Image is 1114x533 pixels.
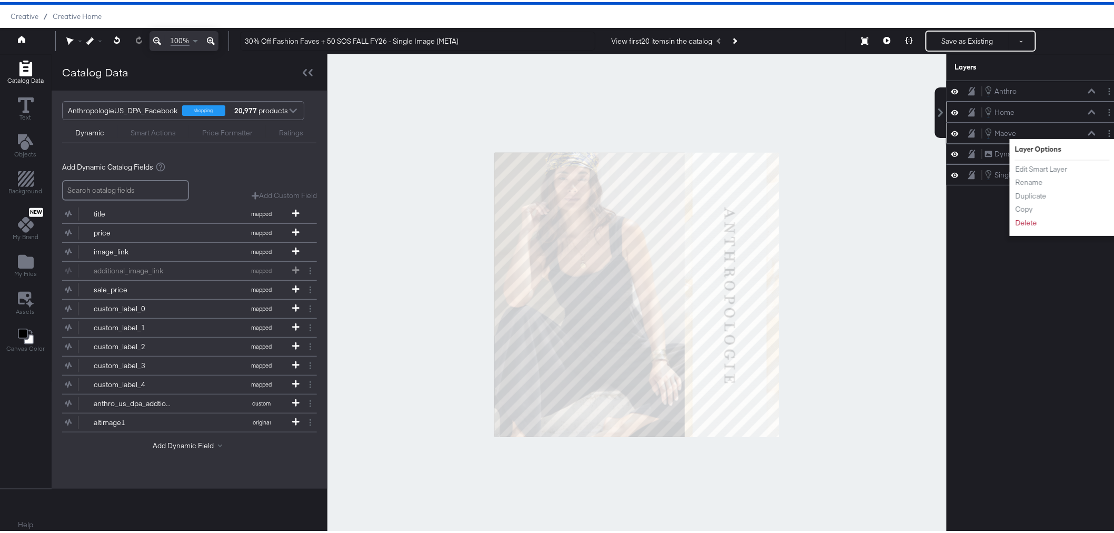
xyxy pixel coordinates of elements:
div: Layers [955,60,1062,70]
div: pricemapped [62,222,317,240]
span: Creative [11,10,38,18]
button: Add Custom Field [252,189,317,199]
span: Assets [16,305,35,314]
div: Catalog Data [62,63,128,78]
span: mapped [233,227,291,234]
button: Duplicate [1015,189,1047,200]
button: Maeve [984,125,1017,137]
div: altimage1original [62,411,317,430]
button: custom_label_3mapped [62,354,304,373]
span: Text [20,111,32,120]
button: Single Image Smart Image [984,167,1080,179]
div: custom_label_0 [94,302,170,312]
button: Add Rectangle [1,56,50,86]
div: custom_label_2 [94,340,170,350]
button: Add Files [8,250,43,280]
div: title [94,207,170,217]
button: Copy [1015,202,1033,213]
span: original [233,417,291,424]
div: price [94,226,170,236]
span: mapped [233,379,291,386]
div: image_linkmapped [62,241,317,259]
div: anthro_us_dpa_addtional_image_1custom [62,392,317,411]
div: Dynamic [75,126,104,136]
button: Home [984,104,1016,116]
div: Dynamic Ima...image_link) [995,147,1079,157]
div: sale_pricemapped [62,279,317,297]
span: mapped [233,208,291,215]
span: mapped [233,284,291,291]
div: custom_label_0mapped [62,298,317,316]
div: custom_label_1mapped [62,317,317,335]
button: custom_label_2mapped [62,335,304,354]
button: anthro_us_dpa_addtional_image_1custom [62,392,304,411]
span: 100% [171,34,190,44]
button: Save as Existing [927,29,1009,48]
div: Smart Actions [131,126,176,136]
div: image_link [94,245,170,255]
button: Anthro [984,83,1018,95]
a: Creative Home [53,10,102,18]
div: Price Formatter [202,126,253,136]
span: Objects [15,148,37,156]
div: custom_label_3 [94,359,170,369]
button: Rename [1015,175,1043,186]
div: Single Image Smart Image [995,168,1080,178]
div: Ratings [279,126,303,136]
button: titlemapped [62,203,304,221]
div: additional_image_linkmapped [62,260,317,278]
div: custom_label_3mapped [62,354,317,373]
button: pricemapped [62,222,304,240]
button: Add Rectangle [3,167,49,197]
button: altimage1original [62,411,304,430]
button: Help [11,514,41,532]
div: products [233,100,265,117]
button: Text [12,93,40,123]
strong: 20,977 [233,100,259,117]
button: NewMy Brand [6,204,45,243]
button: Next Product [727,29,742,48]
div: altimage1 [94,416,170,426]
button: Add Dynamic Field [153,439,226,449]
div: AnthropologieUS_DPA_Facebook [68,100,177,117]
div: sale_price [94,283,170,293]
div: anthro_us_dpa_addtional_image_1 [94,397,170,407]
div: Maeve [995,126,1017,136]
div: custom_label_2mapped [62,335,317,354]
button: custom_label_4mapped [62,373,304,392]
div: custom_label_4mapped [62,373,317,392]
span: Catalog Data [7,74,44,83]
div: shopping [182,103,225,114]
div: custom_label_1 [94,321,170,331]
div: View first 20 items in the catalog [611,34,712,44]
div: custom_label_4 [94,378,170,388]
div: titlemapped [62,203,317,221]
span: mapped [233,360,291,367]
span: mapped [233,246,291,253]
button: sale_pricemapped [62,279,304,297]
span: mapped [233,322,291,329]
div: Layer Options [1015,142,1110,152]
button: image_linkmapped [62,241,304,259]
button: Edit Smart Layer [1015,162,1068,173]
a: Help [18,518,34,528]
span: / [38,10,53,18]
input: Search catalog fields [62,178,189,199]
button: Delete [1015,215,1038,226]
span: Add Dynamic Catalog Fields [62,160,153,170]
span: custom [233,398,291,405]
button: Dynamic Ima...image_link) [984,146,1080,157]
span: mapped [233,303,291,310]
div: Home [995,105,1015,115]
span: mapped [233,341,291,348]
span: New [29,207,43,214]
button: Assets [10,287,42,317]
span: My Files [14,268,37,276]
span: Canvas Color [6,342,45,351]
span: Background [9,185,43,193]
span: My Brand [13,231,38,239]
button: custom_label_1mapped [62,317,304,335]
button: custom_label_0mapped [62,298,304,316]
